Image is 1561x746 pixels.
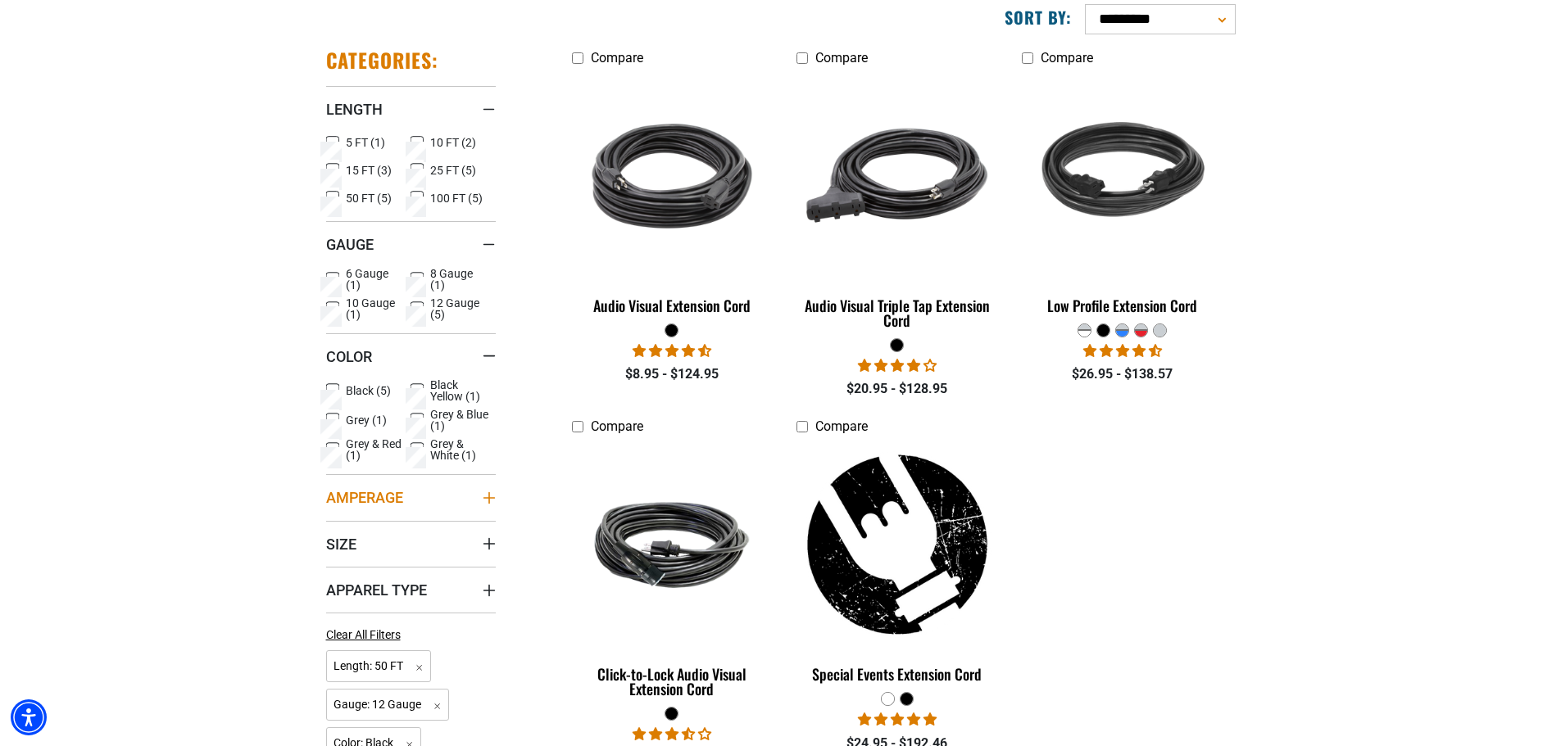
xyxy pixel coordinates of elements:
[796,667,997,681] div: Special Events Extension Cord
[326,521,496,567] summary: Size
[346,297,405,320] span: 10 Gauge (1)
[326,86,496,132] summary: Length
[796,379,997,399] div: $20.95 - $128.95
[815,50,868,66] span: Compare
[796,442,997,691] a: black Special Events Extension Cord
[326,696,450,712] a: Gauge: 12 Gauge
[326,100,383,119] span: Length
[591,50,643,66] span: Compare
[794,450,1001,639] img: black
[1041,50,1093,66] span: Compare
[430,137,476,148] span: 10 FT (2)
[346,438,405,461] span: Grey & Red (1)
[326,626,407,644] a: Clear All Filters
[815,418,868,434] span: Compare
[346,268,405,291] span: 6 Gauge (1)
[430,268,489,291] span: 8 Gauge (1)
[326,658,432,673] a: Length: 50 FT
[796,74,997,337] a: black Audio Visual Triple Tap Extension Cord
[796,298,997,328] div: Audio Visual Triple Tap Extension Cord
[572,442,773,706] a: black Click-to-Lock Audio Visual Extension Cord
[1022,364,1223,384] div: $26.95 - $138.57
[430,192,483,204] span: 100 FT (5)
[326,47,439,73] h2: Categories:
[326,535,356,554] span: Size
[572,74,773,323] a: black Audio Visual Extension Cord
[346,414,387,426] span: Grey (1)
[346,385,391,396] span: Black (5)
[1019,82,1226,270] img: black
[430,438,489,461] span: Grey & White (1)
[326,689,450,721] span: Gauge: 12 Gauge
[11,699,47,735] div: Accessibility Menu
[1083,343,1162,359] span: 4.50 stars
[326,474,496,520] summary: Amperage
[794,82,1001,270] img: black
[326,347,372,366] span: Color
[326,221,496,267] summary: Gauge
[591,418,643,434] span: Compare
[326,333,496,379] summary: Color
[326,650,432,682] span: Length: 50 FT
[572,364,773,384] div: $8.95 - $124.95
[430,379,489,402] span: Black Yellow (1)
[430,165,476,176] span: 25 FT (5)
[858,358,937,373] span: 3.75 stars
[633,343,711,359] span: 4.73 stars
[326,235,374,254] span: Gauge
[326,581,427,599] span: Apparel Type
[346,137,385,148] span: 5 FT (1)
[1022,298,1223,313] div: Low Profile Extension Cord
[1022,74,1223,323] a: black Low Profile Extension Cord
[1005,7,1072,28] label: Sort by:
[858,712,937,727] span: 5.00 stars
[430,409,489,432] span: Grey & Blue (1)
[569,82,775,270] img: black
[633,726,711,742] span: 3.50 stars
[346,192,392,204] span: 50 FT (5)
[326,567,496,613] summary: Apparel Type
[346,165,392,176] span: 15 FT (3)
[326,488,403,507] span: Amperage
[430,297,489,320] span: 12 Gauge (5)
[572,667,773,696] div: Click-to-Lock Audio Visual Extension Cord
[326,628,401,641] span: Clear All Filters
[569,482,775,608] img: black
[572,298,773,313] div: Audio Visual Extension Cord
